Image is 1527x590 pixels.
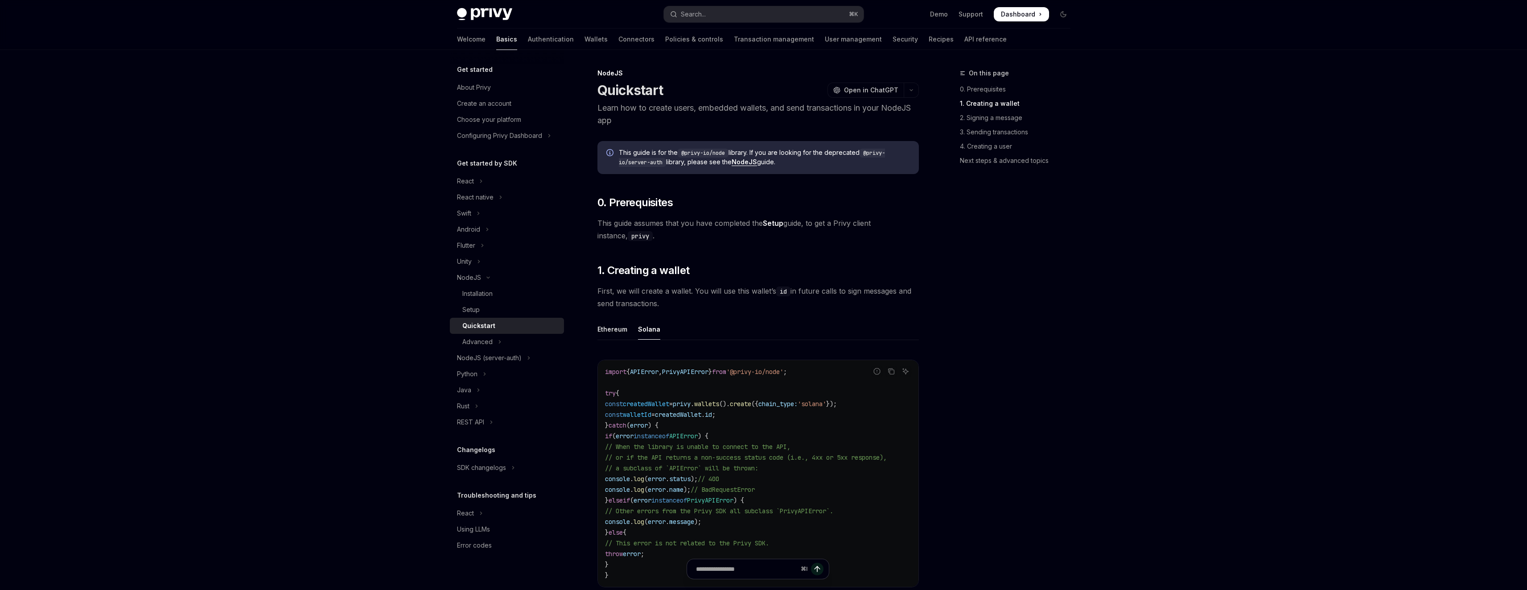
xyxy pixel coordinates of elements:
[457,8,512,21] img: dark logo
[634,518,644,526] span: log
[630,421,648,429] span: error
[630,518,634,526] span: .
[450,253,564,270] button: Toggle Unity section
[619,148,910,167] span: This guide is for the library. If you are looking for the deprecated library, please see the guide.
[457,98,511,109] div: Create an account
[712,411,716,419] span: ;
[450,112,564,128] a: Choose your platform
[960,111,1078,125] a: 2. Signing a message
[893,29,918,50] a: Security
[630,496,634,504] span: (
[457,490,536,501] h5: Troubleshooting and tips
[450,505,564,521] button: Toggle React section
[662,368,708,376] span: PrivyAPIError
[457,353,522,363] div: NodeJS (server-auth)
[664,6,864,22] button: Open search
[655,411,701,419] span: createdWallet
[648,421,659,429] span: ) {
[826,400,837,408] span: });
[457,192,494,203] div: React native
[751,400,758,408] span: ({
[605,496,609,504] span: }
[605,539,769,547] span: // This error is not related to the Privy SDK.
[733,496,744,504] span: ) {
[783,368,787,376] span: ;
[994,7,1049,21] a: Dashboard
[665,29,723,50] a: Policies & controls
[930,10,948,19] a: Demo
[964,29,1007,50] a: API reference
[666,475,669,483] span: .
[669,486,683,494] span: name
[687,496,733,504] span: PrivyAPIError
[457,462,506,473] div: SDK changelogs
[959,10,983,19] a: Support
[1056,7,1070,21] button: Toggle dark mode
[776,287,790,296] code: id
[623,550,641,558] span: error
[450,521,564,537] a: Using LLMs
[849,11,858,18] span: ⌘ K
[605,421,609,429] span: }
[763,219,783,228] a: Setup
[698,475,719,483] span: // 400
[825,29,882,50] a: User management
[900,366,911,377] button: Ask AI
[651,496,687,504] span: instanceof
[457,401,469,411] div: Rust
[844,86,898,95] span: Open in ChatGPT
[450,414,564,430] button: Toggle REST API section
[462,288,493,299] div: Installation
[929,29,954,50] a: Recipes
[609,421,626,429] span: catch
[641,550,644,558] span: ;
[669,518,694,526] span: message
[457,256,472,267] div: Unity
[605,528,609,536] span: }
[960,139,1078,154] a: 4. Creating a user
[450,366,564,382] button: Toggle Python section
[496,29,517,50] a: Basics
[619,149,885,167] code: @privy-io/server-auth
[798,400,826,408] span: 'solana'
[528,29,574,50] a: Authentication
[450,398,564,414] button: Toggle Rust section
[630,368,659,376] span: APIError
[630,475,634,483] span: .
[960,154,1078,168] a: Next steps & advanced topics
[457,272,481,283] div: NodeJS
[694,518,701,526] span: );
[673,400,691,408] span: privy
[605,464,758,472] span: // a subclass of `APIError` will be thrown:
[450,460,564,476] button: Toggle SDK changelogs section
[457,158,517,169] h5: Get started by SDK
[705,411,712,419] span: id
[811,563,823,575] button: Send message
[659,368,662,376] span: ,
[634,475,644,483] span: log
[644,475,648,483] span: (
[871,366,883,377] button: Report incorrect code
[605,400,623,408] span: const
[626,421,630,429] span: (
[623,411,651,419] span: walletId
[969,68,1009,79] span: On this page
[885,366,897,377] button: Copy the contents from the code block
[450,221,564,237] button: Toggle Android section
[623,400,669,408] span: createdWallet
[628,231,653,241] code: privy
[630,486,634,494] span: .
[616,389,619,397] span: {
[634,432,669,440] span: instanceof
[960,125,1078,139] a: 3. Sending transactions
[450,334,564,350] button: Toggle Advanced section
[462,320,495,331] div: Quickstart
[732,158,757,166] a: NodeJS
[827,83,904,98] button: Open in ChatGPT
[605,507,833,515] span: // Other errors from the Privy SDK all subclass `PrivyAPIError`.
[734,29,814,50] a: Transaction management
[450,537,564,553] a: Error codes
[669,432,698,440] span: APIError
[457,208,471,219] div: Swift
[691,486,755,494] span: // BadRequestError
